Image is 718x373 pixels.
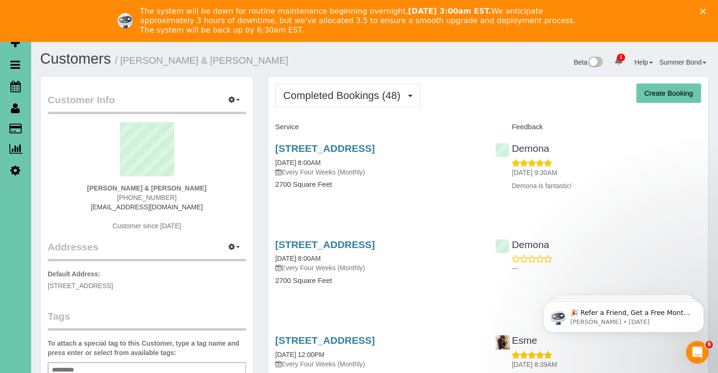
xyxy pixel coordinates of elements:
[587,57,603,69] img: New interface
[275,123,481,131] h4: Service
[700,8,710,14] div: Close
[48,282,113,290] span: [STREET_ADDRESS]
[283,90,405,101] span: Completed Bookings (48)
[617,54,625,61] span: 1
[275,351,324,358] a: [DATE] 12:00PM
[112,222,181,230] span: Customer since [DATE]
[574,58,603,66] a: Beta
[87,184,207,192] strong: [PERSON_NAME] & [PERSON_NAME]
[686,341,709,364] iframe: Intercom live chat
[275,159,321,166] a: [DATE] 8:00AM
[275,359,481,369] p: Every Four Weeks (Monthly)
[275,277,481,285] h4: 2700 Square Feet
[512,168,701,177] p: [DATE] 9:30AM
[275,263,481,273] p: Every Four Weeks (Monthly)
[275,181,481,189] h4: 2700 Square Feet
[275,167,481,177] p: Every Four Weeks (Monthly)
[117,194,177,201] span: [PHONE_NUMBER]
[275,255,321,262] a: [DATE] 8:00AM
[512,181,701,191] p: Demona is fantastic!
[275,335,375,346] a: [STREET_ADDRESS]
[634,58,653,66] a: Help
[48,93,246,114] legend: Customer Info
[140,7,586,35] div: The system will be down for routine maintenance beginning overnight, We anticipate approximately ...
[495,143,549,154] a: Demona
[495,239,549,250] a: Demona
[659,58,706,66] a: Summer Bond
[705,341,713,348] span: 9
[609,51,628,72] a: 1
[275,143,375,154] a: [STREET_ADDRESS]
[48,269,101,279] label: Default Address:
[512,264,701,273] p: ---
[496,335,510,349] img: Esme
[115,55,288,66] small: / [PERSON_NAME] & [PERSON_NAME]
[48,309,246,331] legend: Tags
[275,239,375,250] a: [STREET_ADDRESS]
[495,123,701,131] h4: Feedback
[512,360,701,369] p: [DATE] 8:39AM
[408,7,491,16] b: [DATE] 3:00am EST.
[495,335,537,346] a: Esme
[118,13,133,28] img: Profile image for Ellie
[91,203,203,211] a: [EMAIL_ADDRESS][DOMAIN_NAME]
[636,83,701,103] button: Create Booking
[40,50,111,67] a: Customers
[529,282,718,348] iframe: Intercom notifications message
[275,83,421,108] button: Completed Bookings (48)
[48,339,246,357] label: To attach a special tag to this Customer, type a tag name and press enter or select from availabl...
